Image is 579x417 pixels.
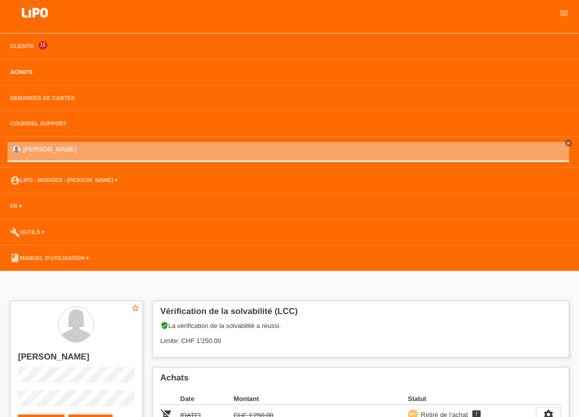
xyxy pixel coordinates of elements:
i: account_circle [10,175,20,185]
a: menu [554,9,574,15]
i: book [10,253,20,263]
a: bookManuel d’utilisation ▾ [5,255,94,261]
i: menu [559,8,569,18]
a: account_circleLIPO - Morges - [PERSON_NAME] ▾ [5,177,122,183]
a: [PERSON_NAME] [23,145,76,153]
i: verified_user [160,321,168,329]
a: LIPO pay [10,20,60,28]
h2: Achats [160,373,561,388]
a: close [565,139,572,146]
a: buildOutils ▾ [5,229,49,235]
i: star_border [131,303,140,312]
a: Demandes de cartes [5,95,80,101]
th: Date [180,393,234,405]
i: build [10,227,20,237]
span: 16 [38,41,47,49]
div: La vérification de la solvabilité a réussi. Limite: CHF 1'250.00 [160,321,561,352]
h2: [PERSON_NAME] [18,352,134,367]
i: close [566,140,571,145]
a: Clients [5,43,38,49]
a: FR ▾ [5,203,27,209]
a: Achats [5,69,37,75]
th: Montant [233,393,287,405]
a: Courriel Support [5,120,71,126]
th: Statut [408,393,536,405]
h2: Vérification de la solvabilité (LCC) [160,306,561,321]
a: star_border [131,303,140,314]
